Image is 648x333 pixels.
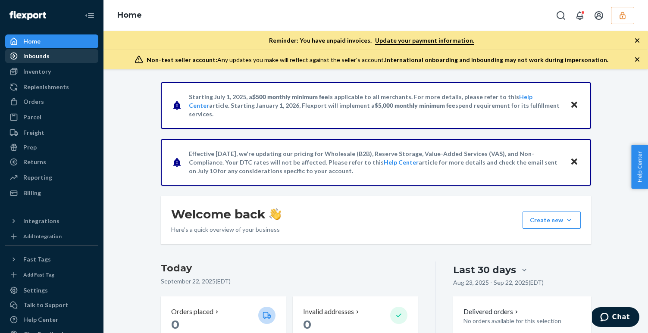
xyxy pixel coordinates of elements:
div: Add Integration [23,233,62,240]
a: Add Fast Tag [5,270,98,280]
a: Help Center [384,159,419,166]
p: Orders placed [171,307,213,317]
h3: Today [161,261,418,275]
button: Close [569,99,580,112]
button: Integrations [5,214,98,228]
p: No orders available for this selection [463,317,580,325]
p: Effective [DATE], we're updating our pricing for Wholesale (B2B), Reserve Storage, Value-Added Se... [189,149,562,175]
button: Open Search Box [552,7,570,24]
div: Settings [23,286,48,295]
div: Fast Tags [23,255,51,264]
img: Flexport logo [9,11,46,20]
button: Open account menu [590,7,607,24]
a: Add Integration [5,231,98,242]
span: International onboarding and inbounding may not work during impersonation. [385,56,608,63]
p: September 22, 2025 ( EDT ) [161,277,418,286]
span: Non-test seller account: [147,56,217,63]
p: Here’s a quick overview of your business [171,225,281,234]
p: Aug 23, 2025 - Sep 22, 2025 ( EDT ) [453,278,544,287]
a: Update your payment information. [375,37,474,45]
ol: breadcrumbs [110,3,149,28]
h1: Welcome back [171,206,281,222]
div: Home [23,37,41,46]
a: Billing [5,186,98,200]
button: Delivered orders [463,307,520,317]
a: Orders [5,95,98,109]
div: Inbounds [23,52,50,60]
div: Reporting [23,173,52,182]
div: Add Fast Tag [23,271,54,278]
iframe: Opens a widget where you can chat to one of our agents [592,307,639,329]
a: Inbounds [5,49,98,63]
button: Close Navigation [81,7,98,24]
div: Integrations [23,217,59,225]
button: Talk to Support [5,298,98,312]
a: Prep [5,140,98,154]
span: 0 [171,317,179,332]
span: $5,000 monthly minimum fee [375,102,455,109]
div: Returns [23,158,46,166]
p: Reminder: You have unpaid invoices. [269,36,474,45]
p: Invalid addresses [303,307,354,317]
div: Any updates you make will reflect against the seller's account. [147,56,608,64]
div: Replenishments [23,83,69,91]
button: Fast Tags [5,252,98,266]
img: hand-wave emoji [269,208,281,220]
a: Freight [5,126,98,140]
span: 0 [303,317,311,332]
div: Orders [23,97,44,106]
a: Returns [5,155,98,169]
div: Prep [23,143,37,152]
button: Open notifications [571,7,589,24]
div: Talk to Support [23,301,68,309]
a: Parcel [5,110,98,124]
span: $500 monthly minimum fee [252,93,328,100]
div: Freight [23,128,44,137]
a: Help Center [5,313,98,327]
a: Inventory [5,65,98,78]
button: Close [569,156,580,168]
button: Create new [523,212,581,229]
div: Parcel [23,113,41,121]
div: Inventory [23,67,51,76]
div: Help Center [23,315,58,324]
div: Last 30 days [453,263,516,277]
a: Settings [5,283,98,297]
a: Reporting [5,171,98,184]
button: Help Center [631,145,648,189]
a: Home [5,34,98,48]
a: Replenishments [5,80,98,94]
div: Billing [23,189,41,197]
a: Home [117,10,142,20]
p: Starting July 1, 2025, a is applicable to all merchants. For more details, please refer to this a... [189,93,562,118]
